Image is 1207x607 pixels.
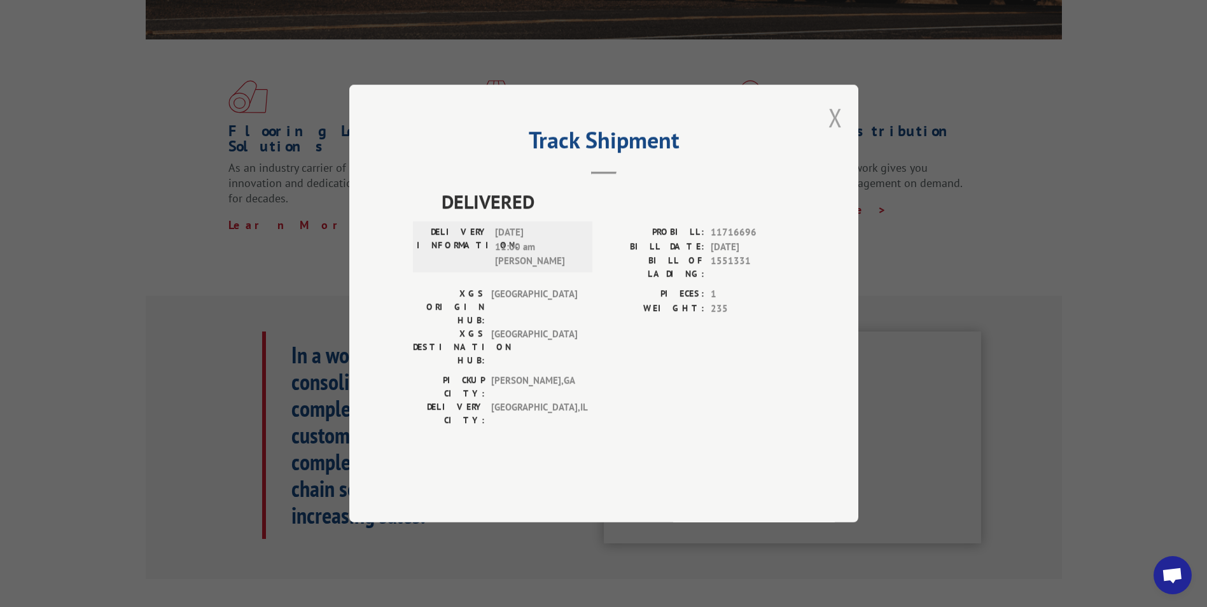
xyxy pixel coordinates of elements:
[495,225,581,269] span: [DATE] 11:00 am [PERSON_NAME]
[491,400,577,427] span: [GEOGRAPHIC_DATA] , IL
[413,400,485,427] label: DELIVERY CITY:
[413,287,485,327] label: XGS ORIGIN HUB:
[417,225,489,269] label: DELIVERY INFORMATION:
[604,240,704,255] label: BILL DATE:
[604,287,704,302] label: PIECES:
[491,373,577,400] span: [PERSON_NAME] , GA
[604,254,704,281] label: BILL OF LADING:
[604,302,704,316] label: WEIGHT:
[413,327,485,367] label: XGS DESTINATION HUB:
[711,240,795,255] span: [DATE]
[604,225,704,240] label: PROBILL:
[1154,556,1192,594] div: Open chat
[711,302,795,316] span: 235
[413,373,485,400] label: PICKUP CITY:
[491,327,577,367] span: [GEOGRAPHIC_DATA]
[711,287,795,302] span: 1
[491,287,577,327] span: [GEOGRAPHIC_DATA]
[828,101,842,134] button: Close modal
[413,131,795,155] h2: Track Shipment
[711,225,795,240] span: 11716696
[711,254,795,281] span: 1551331
[442,187,795,216] span: DELIVERED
